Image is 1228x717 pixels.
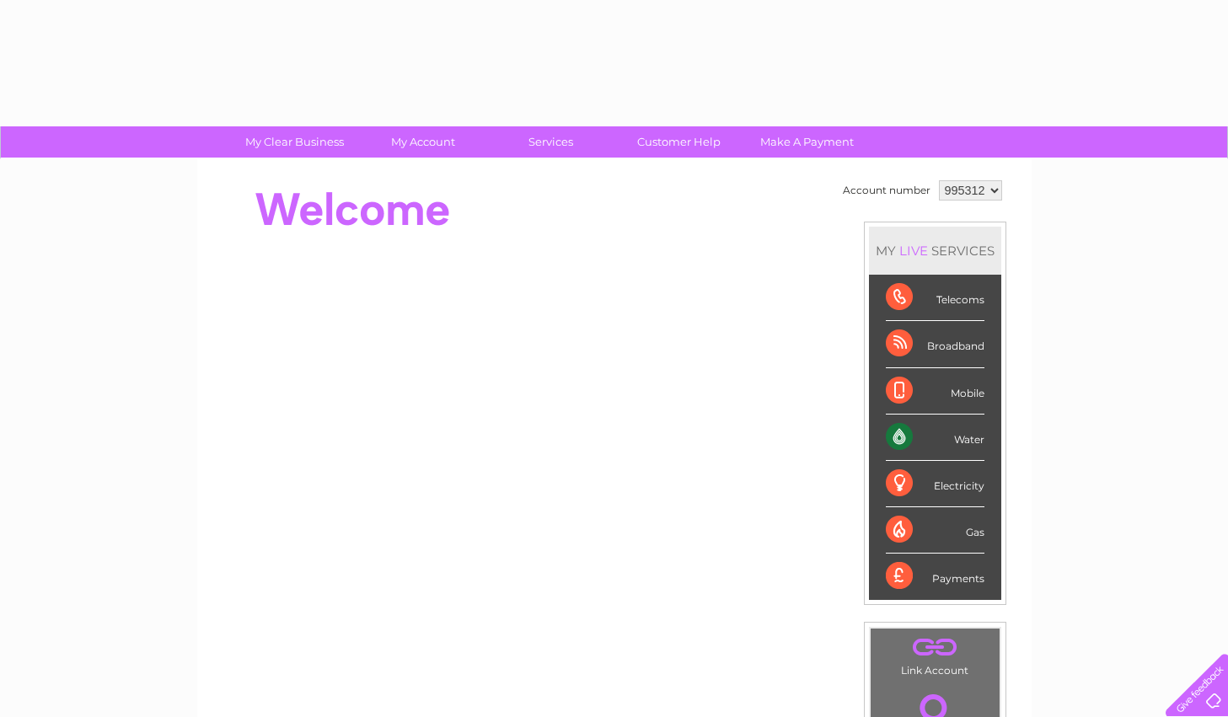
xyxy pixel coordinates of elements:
td: Account number [839,176,935,205]
div: Gas [886,507,984,554]
div: Payments [886,554,984,599]
div: Telecoms [886,275,984,321]
a: My Account [353,126,492,158]
a: Make A Payment [737,126,877,158]
div: LIVE [896,243,931,259]
div: Mobile [886,368,984,415]
a: My Clear Business [225,126,364,158]
a: Customer Help [609,126,748,158]
a: . [875,633,995,662]
div: MY SERVICES [869,227,1001,275]
a: Services [481,126,620,158]
div: Electricity [886,461,984,507]
div: Broadband [886,321,984,367]
td: Link Account [870,628,1000,681]
div: Water [886,415,984,461]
